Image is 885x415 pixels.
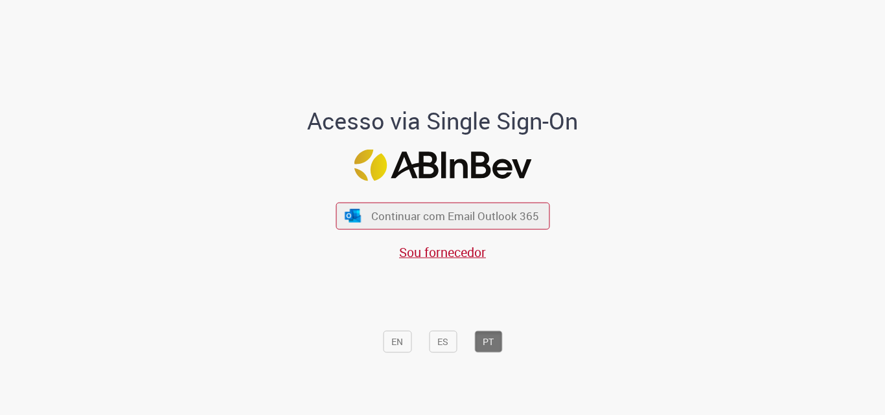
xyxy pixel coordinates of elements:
h1: Acesso via Single Sign-On [263,108,623,134]
a: Sou fornecedor [399,243,486,260]
button: ES [429,330,457,352]
img: ícone Azure/Microsoft 360 [344,208,362,222]
button: ícone Azure/Microsoft 360 Continuar com Email Outlook 365 [336,203,549,229]
button: PT [474,330,502,352]
button: EN [383,330,411,352]
span: Continuar com Email Outlook 365 [371,208,539,223]
img: Logo ABInBev [354,149,531,181]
